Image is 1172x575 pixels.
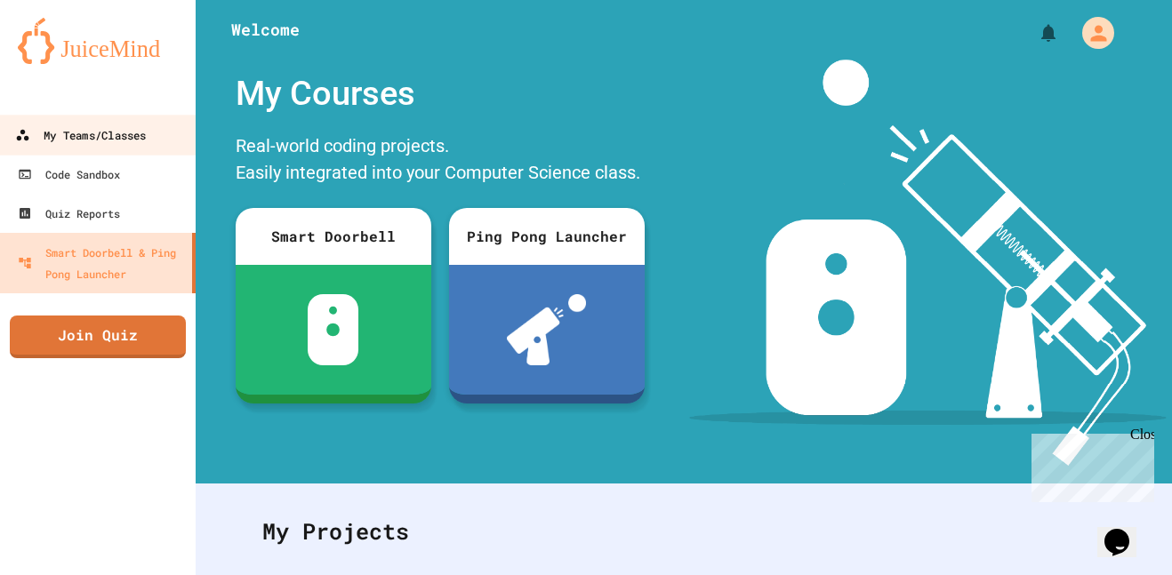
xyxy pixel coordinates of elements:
div: My Courses [227,60,654,128]
div: Real-world coding projects. Easily integrated into your Computer Science class. [227,128,654,195]
iframe: chat widget [1097,504,1154,557]
div: Smart Doorbell & Ping Pong Launcher [18,242,185,284]
img: logo-orange.svg [18,18,178,64]
img: banner-image-my-projects.png [689,60,1166,466]
iframe: chat widget [1024,427,1154,502]
div: Chat with us now!Close [7,7,123,113]
a: Join Quiz [10,315,186,358]
div: My Projects [245,497,1123,566]
div: My Notifications [1005,18,1064,48]
div: My Account [1064,12,1119,53]
div: Ping Pong Launcher [449,208,645,265]
img: ppl-with-ball.png [507,294,586,365]
div: Smart Doorbell [236,208,431,265]
div: Quiz Reports [18,203,120,224]
div: Code Sandbox [18,164,120,185]
div: My Teams/Classes [15,124,146,147]
img: sdb-white.svg [308,294,358,365]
